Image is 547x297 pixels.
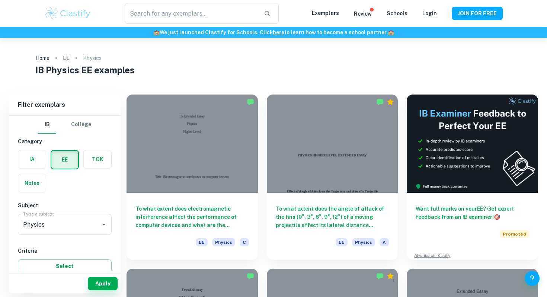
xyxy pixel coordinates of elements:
[416,205,529,221] h6: Want full marks on your EE ? Get expert feedback from an IB examiner!
[273,29,284,35] a: here
[422,10,437,16] a: Login
[352,238,375,246] span: Physics
[44,6,92,21] img: Clastify logo
[18,174,46,192] button: Notes
[125,3,258,24] input: Search for any exemplars...
[387,98,394,106] div: Premium
[1,28,546,36] h6: We just launched Clastify for Schools. Click to learn how to become a school partner.
[38,116,56,134] button: IB
[23,211,54,217] label: Type a subject
[84,150,111,168] button: TOK
[63,53,70,63] a: EE
[99,219,109,230] button: Open
[388,29,394,35] span: 🏫
[407,95,538,260] a: Want full marks on yourEE? Get expert feedback from an IB examiner!PromotedAdvertise with Clastify
[196,238,208,246] span: EE
[35,53,49,63] a: Home
[336,238,348,246] span: EE
[83,54,102,62] p: Physics
[240,238,249,246] span: C
[500,230,529,238] span: Promoted
[88,277,118,290] button: Apply
[247,272,254,280] img: Marked
[153,29,160,35] span: 🏫
[267,95,398,260] a: To what extent does the angle of attack of the fins (0°, 3°, 6°, 9°, 12°) of a moving projectile ...
[276,205,389,229] h6: To what extent does the angle of attack of the fins (0°, 3°, 6°, 9°, 12°) of a moving projectile ...
[9,95,121,115] h6: Filter exemplars
[494,214,500,220] span: 🎯
[525,271,540,286] button: Help and Feedback
[376,272,384,280] img: Marked
[18,150,46,168] button: IA
[387,272,394,280] div: Premium
[312,9,339,17] p: Exemplars
[18,137,112,146] h6: Category
[452,7,503,20] button: JOIN FOR FREE
[354,10,372,18] p: Review
[51,151,78,169] button: EE
[18,247,112,255] h6: Criteria
[407,95,538,193] img: Thumbnail
[376,98,384,106] img: Marked
[127,95,258,260] a: To what extent does electromagnetic interference affect the performance of computer devices and w...
[35,63,512,77] h1: IB Physics EE examples
[71,116,91,134] button: College
[247,98,254,106] img: Marked
[38,116,91,134] div: Filter type choice
[414,253,450,258] a: Advertise with Clastify
[18,201,112,210] h6: Subject
[212,238,235,246] span: Physics
[135,205,249,229] h6: To what extent does electromagnetic interference affect the performance of computer devices and w...
[387,10,407,16] a: Schools
[18,259,112,273] button: Select
[380,238,389,246] span: A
